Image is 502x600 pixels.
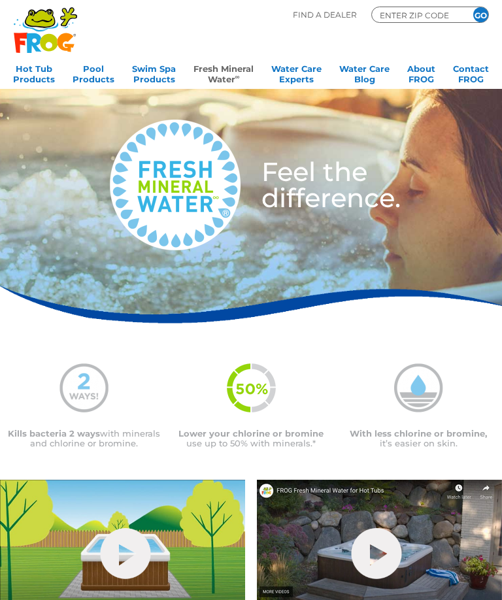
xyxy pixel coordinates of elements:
[293,7,357,23] p: Find A Dealer
[261,159,460,211] h3: Feel the difference.
[8,428,100,439] span: Kills bacteria 2 ways
[473,7,488,22] input: GO
[350,428,487,439] span: With less chlorine or bromine,
[453,59,489,86] a: ContactFROG
[132,59,176,86] a: Swim SpaProducts
[378,9,457,21] input: Zip Code Form
[178,428,324,439] span: Lower your chlorine or bromine
[335,429,502,448] p: it’s easier on skin.
[235,73,240,80] sup: ∞
[13,59,55,86] a: Hot TubProducts
[193,59,254,86] a: Fresh MineralWater∞
[167,429,335,448] p: use up to 50% with minerals.*
[227,363,276,412] img: fmw-50percent-icon
[73,59,114,86] a: PoolProducts
[271,59,322,86] a: Water CareExperts
[339,59,390,86] a: Water CareBlog
[394,363,443,412] img: mineral-water-less-chlorine
[110,120,241,250] img: fresh-mineral-water-logo-medium
[407,59,435,86] a: AboutFROG
[59,363,109,412] img: mineral-water-2-ways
